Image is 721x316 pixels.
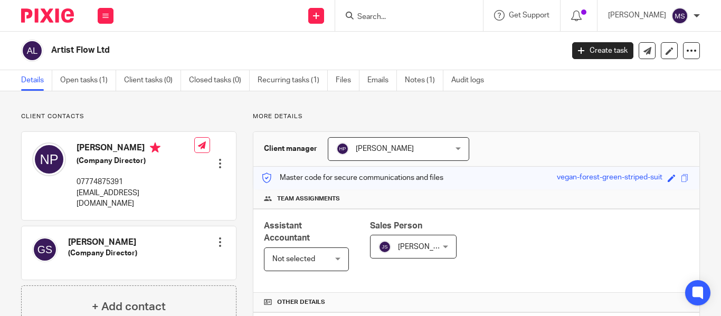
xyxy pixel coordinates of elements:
[264,222,310,242] span: Assistant Accountant
[367,70,397,91] a: Emails
[356,13,451,22] input: Search
[671,7,688,24] img: svg%3E
[336,142,349,155] img: svg%3E
[264,143,317,154] h3: Client manager
[124,70,181,91] a: Client tasks (0)
[356,145,414,152] span: [PERSON_NAME]
[92,299,166,315] h4: + Add contact
[261,173,443,183] p: Master code for secure communications and files
[572,42,633,59] a: Create task
[451,70,492,91] a: Audit logs
[21,8,74,23] img: Pixie
[60,70,116,91] a: Open tasks (1)
[21,40,43,62] img: svg%3E
[405,70,443,91] a: Notes (1)
[370,222,422,230] span: Sales Person
[277,195,340,203] span: Team assignments
[51,45,456,56] h2: Artist Flow Ltd
[272,255,315,263] span: Not selected
[557,172,662,184] div: vegan-forest-green-striped-suit
[277,298,325,307] span: Other details
[150,142,160,153] i: Primary
[189,70,250,91] a: Closed tasks (0)
[608,10,666,21] p: [PERSON_NAME]
[378,241,391,253] img: svg%3E
[509,12,549,19] span: Get Support
[21,70,52,91] a: Details
[77,156,194,166] h5: (Company Director)
[21,112,236,121] p: Client contacts
[336,70,359,91] a: Files
[77,142,194,156] h4: [PERSON_NAME]
[258,70,328,91] a: Recurring tasks (1)
[68,248,137,258] h5: (Company Director)
[32,237,58,262] img: svg%3E
[77,188,194,209] p: [EMAIL_ADDRESS][DOMAIN_NAME]
[398,243,456,251] span: [PERSON_NAME]
[32,142,66,176] img: svg%3E
[253,112,700,121] p: More details
[77,177,194,187] p: 07774875391
[68,237,137,248] h4: [PERSON_NAME]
